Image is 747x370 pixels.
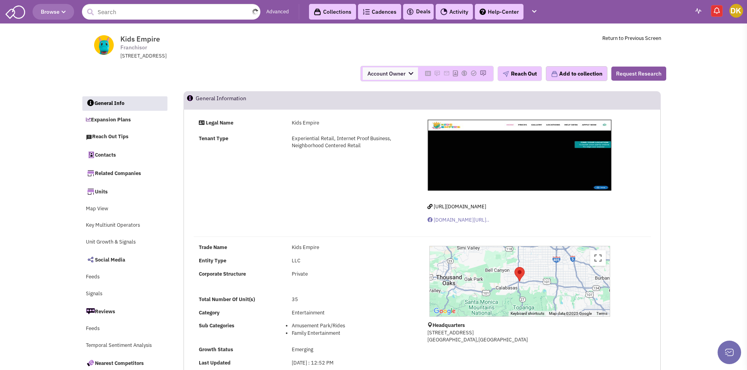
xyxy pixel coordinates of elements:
[266,8,289,16] a: Advanced
[120,43,147,52] span: Franchisor
[440,8,447,15] img: Activity.png
[406,7,431,16] a: Deals
[602,35,661,42] a: Return to Previous Screen
[33,4,74,20] button: Browse
[511,264,528,285] div: Kids Empire
[503,71,509,77] img: plane.png
[309,4,356,20] a: Collections
[287,135,417,150] div: Experiential Retail, Internet Proof Business, Neighborhood Centered Retail
[287,346,417,354] div: Emerging
[82,146,167,163] a: Contacts
[434,217,489,223] span: [DOMAIN_NAME][URL]..
[199,135,228,142] strong: Tenant Type
[432,306,458,316] img: Google
[432,306,458,316] a: Open this area in Google Maps (opens a new window)
[434,203,486,210] span: [URL][DOMAIN_NAME]
[475,4,523,20] a: Help-Center
[428,120,611,191] img: Kids Empire
[596,311,607,316] a: Terms
[206,119,233,126] strong: Legal Name
[427,203,486,210] a: [URL][DOMAIN_NAME]
[199,309,220,316] b: Category
[82,202,167,217] a: Map View
[434,70,440,76] img: Please add to your accounts
[549,311,592,316] span: Map data ©2025 Google
[358,4,401,20] a: Cadences
[511,311,544,316] button: Keyboard shortcuts
[82,270,167,285] a: Feeds
[82,130,167,144] a: Reach Out Tips
[41,8,66,15] span: Browse
[443,70,450,76] img: Please add to your accounts
[82,183,167,200] a: Units
[199,244,227,251] b: Trade Name
[471,70,477,76] img: Please add to your accounts
[427,329,612,344] p: [STREET_ADDRESS] [GEOGRAPHIC_DATA],[GEOGRAPHIC_DATA]
[196,92,246,109] h2: General Information
[120,34,160,43] span: Kids Empire
[287,119,417,127] div: Kids Empire
[287,271,417,278] div: Private
[5,4,25,19] img: SmartAdmin
[199,322,234,329] b: Sub Categories
[199,359,231,366] b: Last Updated
[82,287,167,301] a: Signals
[436,4,473,20] a: Activity
[480,9,486,15] img: help.png
[82,218,167,233] a: Key Multiunit Operators
[363,9,370,14] img: Cadences_logo.png
[199,296,255,303] b: Total Number Of Unit(s)
[546,66,607,81] button: Add to collection
[287,359,417,367] div: [DATE] : 12:52 PM
[82,96,168,111] a: General Info
[314,8,321,16] img: icon-collection-lavender-black.svg
[292,330,412,337] li: Family Entertainment
[199,346,233,353] b: Growth Status
[590,250,606,266] button: Toggle fullscreen view
[199,257,226,264] b: Entity Type
[82,113,167,128] a: Expansion Plans
[82,4,260,20] input: Search
[363,67,418,80] span: Account Owner
[199,271,246,277] b: Corporate Structure
[406,7,414,16] img: icon-deals.svg
[433,322,465,328] b: Headquarters
[82,251,167,268] a: Social Media
[611,67,666,81] button: Request Research
[82,338,167,353] a: Temporal Sentiment Analysis
[480,70,486,76] img: Please add to your accounts
[461,70,467,76] img: Please add to your accounts
[729,4,743,18] img: Drew Kaufmann
[82,321,167,336] a: Feeds
[287,309,417,317] div: Entertainment
[82,165,167,181] a: Related Companies
[120,52,325,60] div: [STREET_ADDRESS]
[427,217,489,223] a: [DOMAIN_NAME][URL]..
[287,296,417,303] div: 35
[498,66,542,81] button: Reach Out
[292,322,412,330] li: Amusement Park/Rides
[82,303,167,319] a: Reviews
[82,235,167,250] a: Unit Growth & Signals
[551,70,558,78] img: icon-collection-lavender.png
[287,244,417,251] div: Kids Empire
[287,257,417,265] div: LLC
